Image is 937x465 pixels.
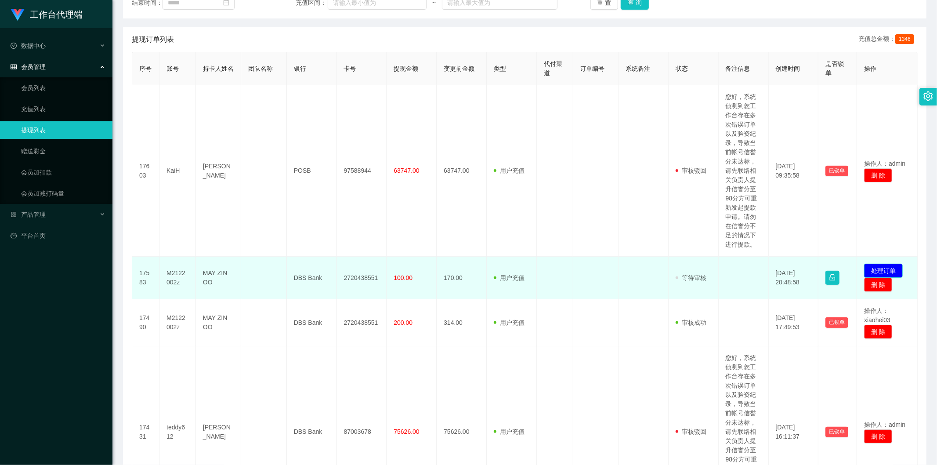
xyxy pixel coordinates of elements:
td: [DATE] 17:49:53 [769,299,819,346]
td: [DATE] 09:35:58 [769,85,819,257]
span: 序号 [139,65,152,72]
td: POSB [287,85,337,257]
span: 提现金额 [394,65,418,72]
span: 200.00 [394,319,412,326]
span: 操作 [864,65,876,72]
span: 创建时间 [776,65,800,72]
i: 图标: setting [923,91,933,101]
span: 操作人：xiaohei03 [864,307,890,323]
i: 图标: table [11,64,17,70]
span: 状态 [676,65,688,72]
span: 用户充值 [494,167,525,174]
span: 1346 [895,34,914,44]
span: 提现订单列表 [132,34,174,45]
span: 用户充值 [494,319,525,326]
td: 17490 [132,299,159,346]
td: 170.00 [437,257,487,299]
span: 类型 [494,65,506,72]
button: 已锁单 [825,427,848,437]
span: 持卡人姓名 [203,65,234,72]
button: 删 除 [864,325,892,339]
td: M2122002z [159,299,196,346]
td: KaiH [159,85,196,257]
td: 17603 [132,85,159,257]
td: DBS Bank [287,299,337,346]
span: 100.00 [394,274,412,281]
button: 图标: lock [825,271,839,285]
a: 提现列表 [21,121,105,139]
button: 删 除 [864,278,892,292]
button: 已锁单 [825,166,848,176]
a: 会员加减打码量 [21,185,105,202]
td: [DATE] 20:48:58 [769,257,819,299]
span: 备注信息 [726,65,750,72]
button: 处理订单 [864,264,903,278]
span: 会员管理 [11,63,46,70]
td: 63747.00 [437,85,487,257]
img: logo.9652507e.png [11,9,25,21]
span: 团队名称 [248,65,273,72]
span: 产品管理 [11,211,46,218]
button: 删 除 [864,168,892,182]
a: 赠送彩金 [21,142,105,160]
span: 卡号 [344,65,356,72]
td: [PERSON_NAME] [196,85,241,257]
span: 63747.00 [394,167,419,174]
td: 97588944 [337,85,387,257]
td: MAY ZIN OO [196,299,241,346]
span: 审核成功 [676,319,706,326]
span: 75626.00 [394,428,419,435]
span: 操作人：admin [864,421,905,428]
td: 17583 [132,257,159,299]
span: 数据中心 [11,42,46,49]
span: 用户充值 [494,428,525,435]
span: 审核驳回 [676,428,706,435]
i: 图标: check-circle-o [11,43,17,49]
span: 审核驳回 [676,167,706,174]
td: 314.00 [437,299,487,346]
a: 充值列表 [21,100,105,118]
a: 会员列表 [21,79,105,97]
a: 图标: dashboard平台首页 [11,227,105,244]
span: 银行 [294,65,306,72]
i: 图标: appstore-o [11,211,17,218]
span: 变更前金额 [444,65,474,72]
a: 会员加扣款 [21,163,105,181]
td: 2720438551 [337,299,387,346]
button: 删 除 [864,429,892,443]
button: 已锁单 [825,317,848,328]
a: 工作台代理端 [11,11,83,18]
td: 您好，系统侦测到您工作台存在多次错误订单以及验资纪录，导致当前帐号信誉分未达标，请先联络相关负责人提升信誉分至98分方可重新发起提款申请。请勿在信誉分不足的情况下进行提款。 [719,85,769,257]
span: 是否锁单 [825,60,844,76]
td: DBS Bank [287,257,337,299]
span: 代付渠道 [544,60,562,76]
span: 等待审核 [676,274,706,281]
td: M2122002z [159,257,196,299]
h1: 工作台代理端 [30,0,83,29]
span: 账号 [166,65,179,72]
span: 操作人：admin [864,160,905,167]
span: 订单编号 [580,65,605,72]
div: 充值总金额： [858,34,918,45]
span: 用户充值 [494,274,525,281]
td: MAY ZIN OO [196,257,241,299]
td: 2720438551 [337,257,387,299]
span: 系统备注 [626,65,650,72]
